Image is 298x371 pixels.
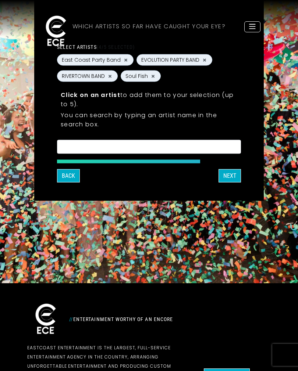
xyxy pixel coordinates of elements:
img: ece_new_logo_whitev2-1.png [27,302,64,337]
button: Remove Soul Fish [150,73,156,79]
img: ece_new_logo_whitev2-1.png [38,14,74,49]
span: East Coast Party Band [62,56,121,64]
button: Toggle navigation [244,21,260,32]
span: EVOLUTION PARTY BAND [141,56,199,64]
button: Remove RIVERTOWN BAND [107,73,113,79]
p: You can search by typing an artist name in the search box. [61,111,237,129]
button: Next [219,169,241,183]
button: Remove EVOLUTION PARTY BAND [202,57,207,63]
span: // [69,316,73,322]
textarea: Search [62,145,236,151]
p: to add them to your selection (up to 5). [61,90,237,109]
div: Entertainment Worthy of an Encore [65,313,191,325]
span: Soul Fish [125,72,148,80]
strong: Click on an artist [61,91,120,99]
span: RIVERTOWN BAND [62,72,105,80]
button: Remove East Coast Party Band [123,57,129,63]
button: Back [57,169,80,183]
